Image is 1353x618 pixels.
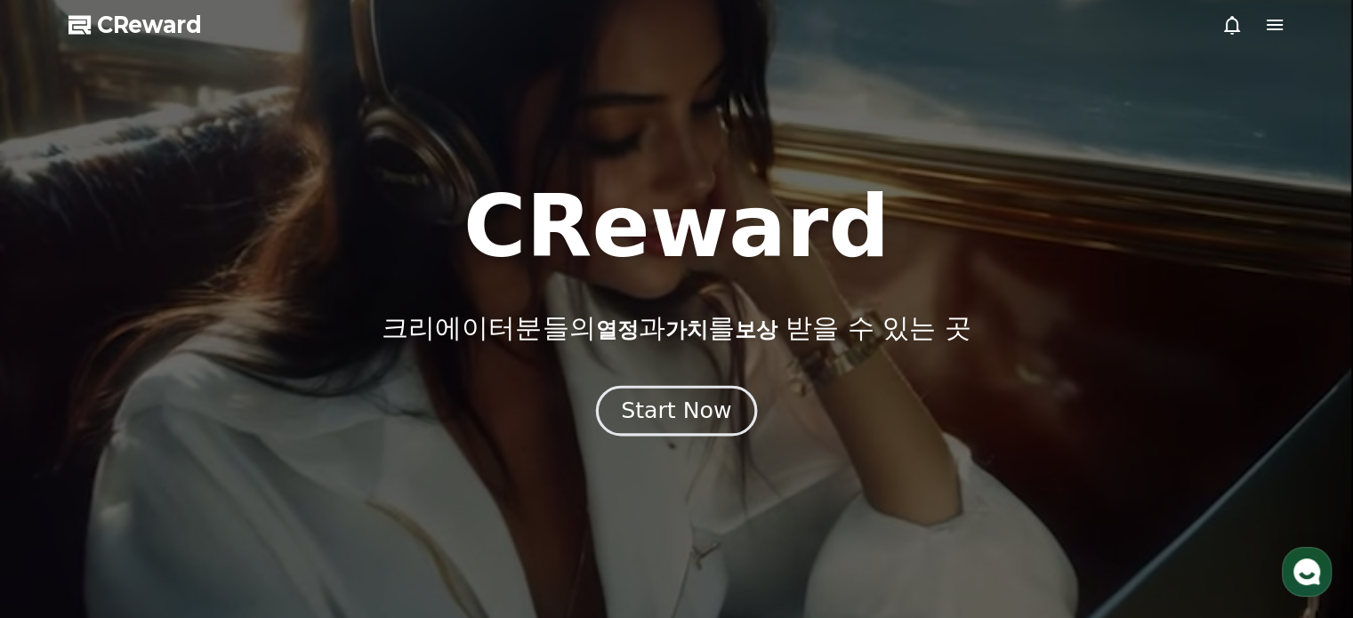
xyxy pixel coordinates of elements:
h1: CReward [463,184,890,269]
a: Start Now [600,405,753,421]
a: 대화 [117,470,230,515]
button: Start Now [596,385,757,436]
span: 보상 [734,317,777,342]
span: 열정 [595,317,638,342]
p: 크리에이터분들의 과 를 받을 수 있는 곳 [382,312,970,344]
span: 대화 [163,498,184,512]
span: CReward [97,11,202,39]
span: 설정 [275,497,296,511]
a: 홈 [5,470,117,515]
a: 설정 [230,470,342,515]
a: CReward [68,11,202,39]
span: 홈 [56,497,67,511]
div: Start Now [621,396,731,426]
span: 가치 [664,317,707,342]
